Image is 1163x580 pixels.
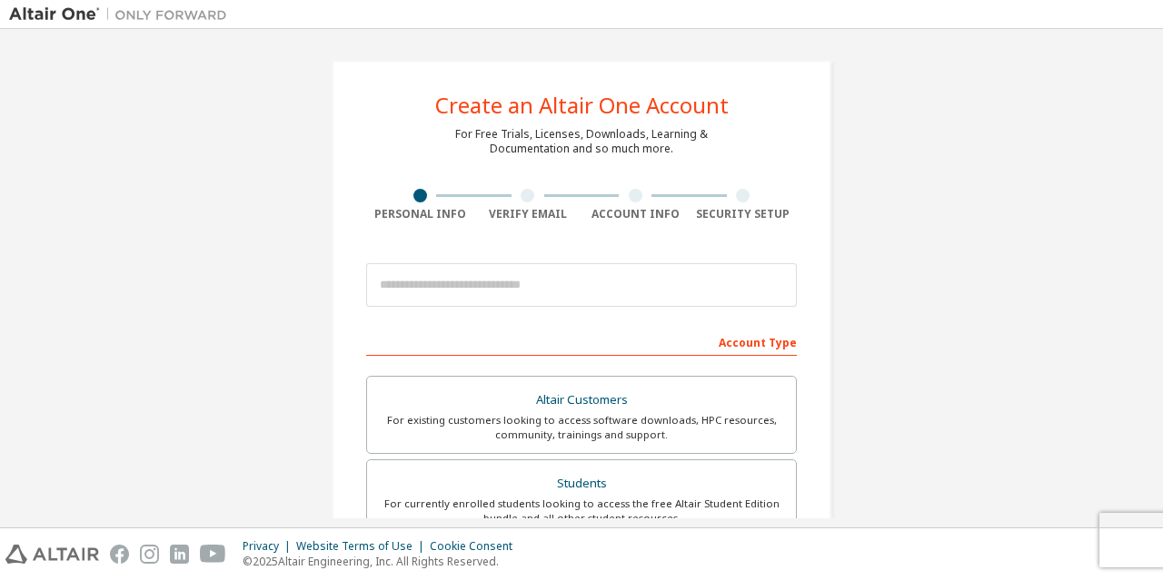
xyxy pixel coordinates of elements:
[430,539,523,554] div: Cookie Consent
[140,545,159,564] img: instagram.svg
[243,539,296,554] div: Privacy
[474,207,582,221] div: Verify Email
[581,207,690,221] div: Account Info
[378,471,785,496] div: Students
[200,545,226,564] img: youtube.svg
[455,127,708,156] div: For Free Trials, Licenses, Downloads, Learning & Documentation and so much more.
[170,545,189,564] img: linkedin.svg
[690,207,798,221] div: Security Setup
[378,413,785,442] div: For existing customers looking to access software downloads, HPC resources, community, trainings ...
[9,5,236,24] img: Altair One
[378,496,785,526] div: For currently enrolled students looking to access the free Altair Student Edition bundle and all ...
[366,327,797,356] div: Account Type
[435,94,729,116] div: Create an Altair One Account
[110,545,129,564] img: facebook.svg
[378,388,785,413] div: Altair Customers
[296,539,430,554] div: Website Terms of Use
[5,545,99,564] img: altair_logo.svg
[243,554,523,569] p: © 2025 Altair Engineering, Inc. All Rights Reserved.
[366,207,474,221] div: Personal Info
